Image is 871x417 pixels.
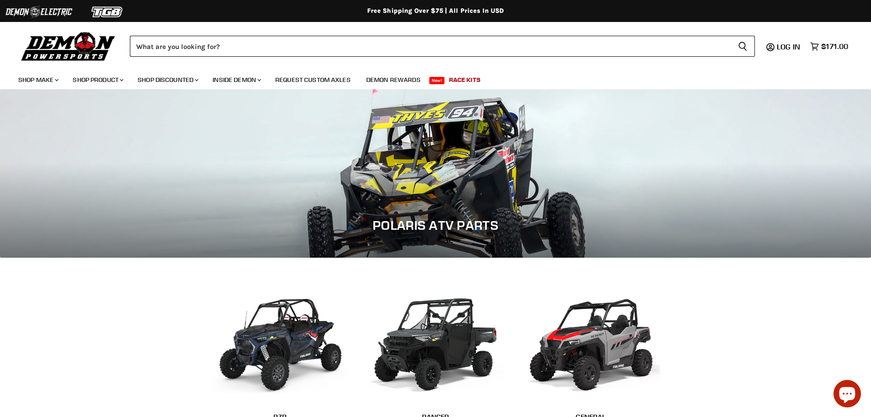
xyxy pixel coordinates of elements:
a: Shop Discounted [131,70,204,89]
a: $171.00 [806,40,853,53]
span: New! [429,77,445,84]
img: Ranger [367,285,504,400]
a: Demon Rewards [359,70,427,89]
span: Log in [777,42,800,51]
img: Demon Electric Logo 2 [5,3,73,21]
input: Search [130,36,731,57]
a: Race Kits [442,70,487,89]
form: Product [130,36,755,57]
img: TGB Logo 2 [73,3,142,21]
img: Demon Powersports [18,30,118,62]
ul: Main menu [11,67,846,89]
h1: Polaris ATV Parts [14,217,857,233]
img: RZR [212,285,349,400]
span: $171.00 [821,42,848,51]
a: Inside Demon [206,70,267,89]
inbox-online-store-chat: Shopify online store chat [831,380,864,410]
button: Search [731,36,755,57]
a: Log in [773,43,806,51]
img: General [523,285,660,400]
a: Shop Make [11,70,64,89]
a: Shop Product [66,70,129,89]
div: Free Shipping Over $75 | All Prices In USD [70,7,802,15]
a: Request Custom Axles [268,70,358,89]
